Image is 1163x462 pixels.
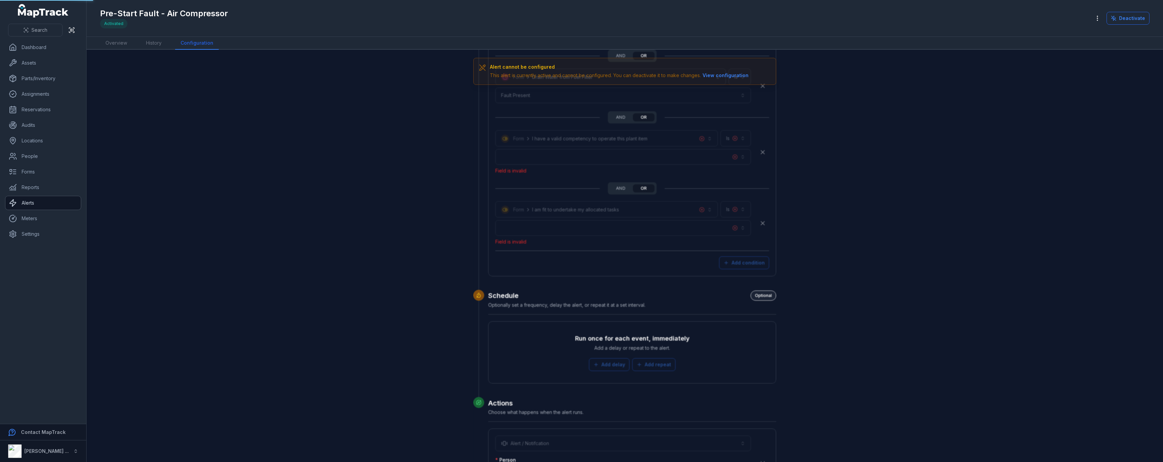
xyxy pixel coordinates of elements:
[100,19,127,28] div: Activated
[5,56,81,70] a: Assets
[5,196,81,210] a: Alerts
[5,103,81,116] a: Reservations
[5,41,81,54] a: Dashboard
[5,134,81,147] a: Locations
[1107,12,1149,25] button: Deactivate
[31,27,47,33] span: Search
[24,448,80,454] strong: [PERSON_NAME] Group
[5,181,81,194] a: Reports
[5,227,81,241] a: Settings
[100,8,228,19] h1: Pre-Start Fault - Air Compressor
[21,429,66,435] strong: Contact MapTrack
[5,72,81,85] a: Parts/Inventory
[5,118,81,132] a: Audits
[5,212,81,225] a: Meters
[175,37,219,50] a: Configuration
[141,37,167,50] a: History
[701,72,750,79] button: View configuration
[100,37,133,50] a: Overview
[490,64,750,70] h3: Alert cannot be configured
[8,24,63,37] button: Search
[490,72,750,79] div: This alert is currently active and cannot be configured. You can deactivate it to make changes.
[5,87,81,101] a: Assignments
[5,165,81,179] a: Forms
[5,149,81,163] a: People
[18,4,69,18] a: MapTrack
